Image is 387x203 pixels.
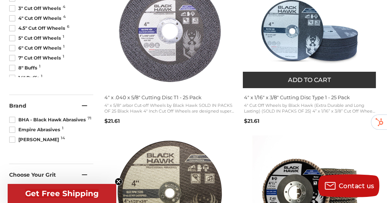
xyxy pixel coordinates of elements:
[244,103,376,114] span: 4" Cut Off Wheels by Black Hawk (Extra Durable and Long Lasting) (SOLD IN PACKS OF 25) 4” x 1/16”...
[9,45,63,52] span: 6" Cut Off Wheels
[67,25,69,29] span: 6
[8,184,116,203] div: Get Free ShippingClose teaser
[61,136,65,140] span: 14
[243,72,376,88] button: Add to cart
[9,25,67,32] span: 4.5" Cut Off Wheels
[9,15,63,22] span: 4" Cut Off Wheels
[39,64,41,68] span: 1
[25,189,99,198] span: Get Free Shipping
[63,45,65,48] span: 1
[88,116,91,120] span: 71
[41,74,42,78] span: 1
[318,174,379,197] button: Contact us
[104,103,236,114] span: 4" x 5/8" arbor Cut-off Wheels by Black Hawk SOLD IN PACKS OF 25 Black Hawk 4" Inch Cut Off Wheel...
[9,102,26,109] span: Brand
[9,136,61,143] span: [PERSON_NAME]
[9,126,62,133] span: Empire Abrasives
[244,118,259,124] span: $21.61
[9,55,63,61] span: 7" Cut Off Wheels
[63,5,65,9] span: 4
[339,182,374,190] span: Contact us
[9,35,63,42] span: 5" Cut Off Wheels
[63,15,66,19] span: 4
[9,5,63,12] span: 3" Cut Off Wheels
[115,178,122,185] button: Close teaser
[104,118,120,124] span: $21.61
[104,94,236,101] span: 4" x .040 x 5/8" Cutting Disc T1 - 25 Pack
[62,126,63,130] span: 1
[9,171,56,178] span: Choose Your Grit
[63,55,64,58] span: 1
[9,116,88,123] span: BHA - Black Hawk Abrasives
[63,35,64,39] span: 1
[9,74,41,81] span: 14" Buffs
[244,94,376,101] span: 4" x 1/16" x 3/8" Cutting Disc Type 1 - 25 Pack
[9,64,39,71] span: 8" Buffs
